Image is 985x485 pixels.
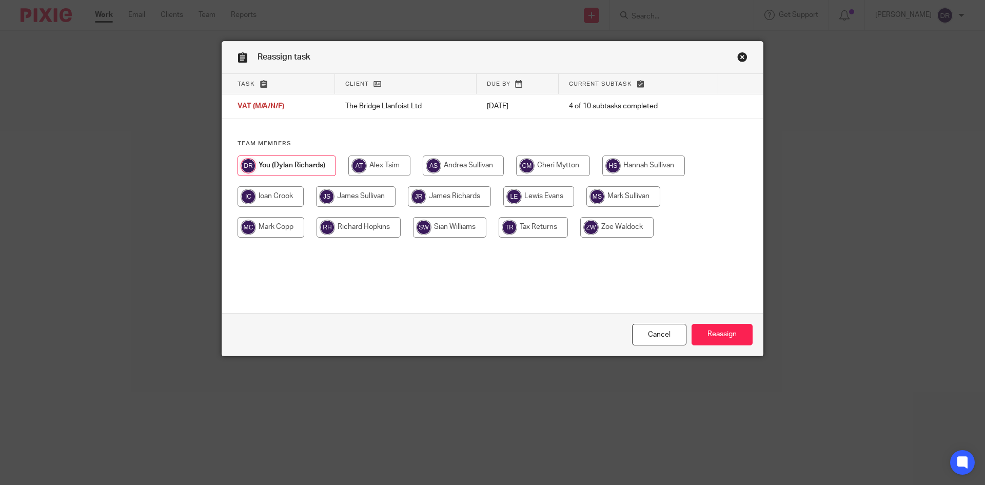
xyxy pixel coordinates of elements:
[238,81,255,87] span: Task
[345,101,466,111] p: The Bridge Llanfoist Ltd
[569,81,632,87] span: Current subtask
[737,52,747,66] a: Close this dialog window
[238,103,284,110] span: VAT (M/A/N/F)
[258,53,310,61] span: Reassign task
[559,94,718,119] td: 4 of 10 subtasks completed
[632,324,686,346] a: Close this dialog window
[487,81,510,87] span: Due by
[487,101,548,111] p: [DATE]
[345,81,369,87] span: Client
[238,140,747,148] h4: Team members
[692,324,753,346] input: Reassign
